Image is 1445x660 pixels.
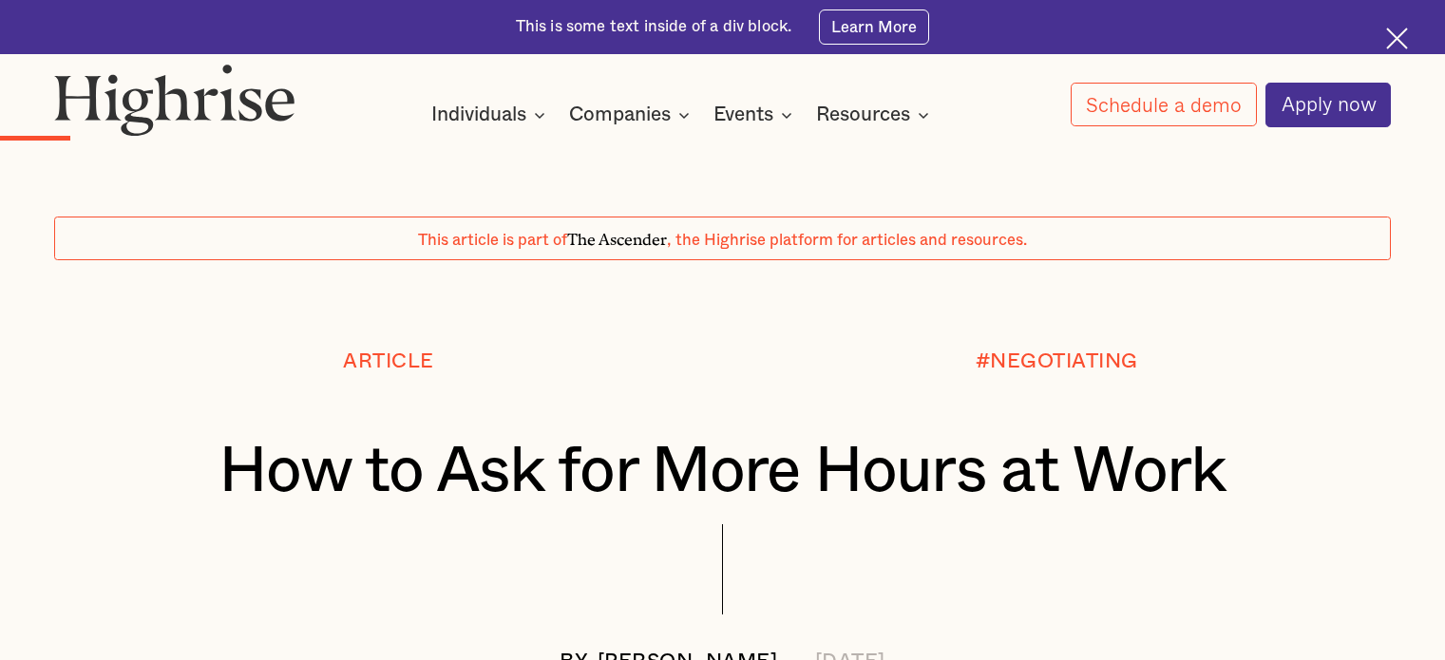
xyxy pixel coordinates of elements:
a: Apply now [1265,83,1391,127]
span: The Ascender [567,227,667,246]
img: Cross icon [1386,28,1408,49]
div: Individuals [431,104,526,126]
a: Learn More [819,9,930,44]
div: Individuals [431,104,551,126]
span: This article is part of [418,233,567,248]
div: #NEGOTIATING [976,350,1138,373]
a: Schedule a demo [1071,83,1257,126]
div: Events [713,104,773,126]
div: This is some text inside of a div block. [516,16,792,38]
div: Resources [816,104,910,126]
div: Article [343,350,434,373]
span: , the Highrise platform for articles and resources. [667,233,1027,248]
img: Highrise logo [54,64,295,137]
h1: How to Ask for More Hours at Work [110,436,1336,507]
div: Companies [569,104,695,126]
div: Companies [569,104,671,126]
div: Resources [816,104,935,126]
div: Events [713,104,798,126]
